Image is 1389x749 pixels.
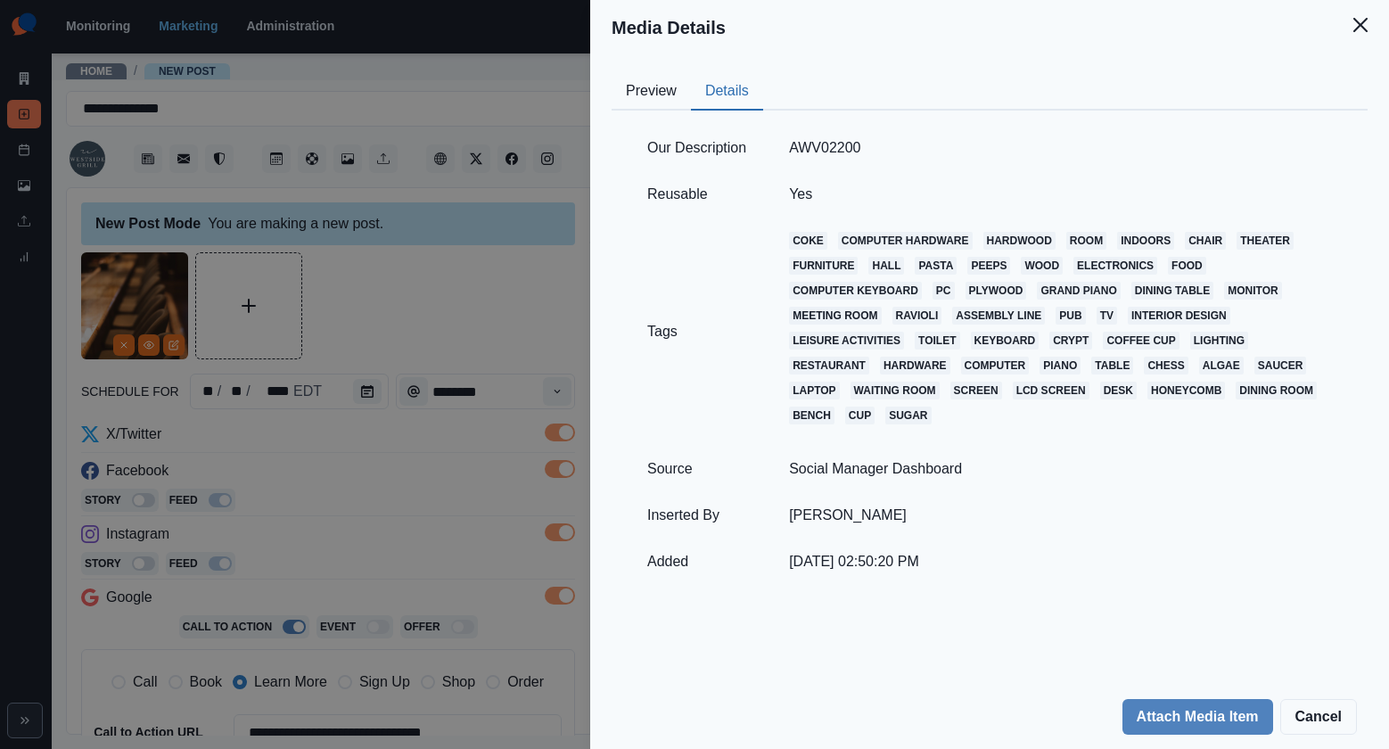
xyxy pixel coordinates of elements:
a: desk [1100,382,1137,399]
a: algae [1199,357,1244,374]
button: Preview [612,73,691,111]
a: table [1091,357,1133,374]
a: dining room [1236,382,1317,399]
a: cup [845,407,875,424]
a: coffee cup [1103,332,1179,350]
a: chess [1144,357,1188,374]
a: hardwood [983,232,1056,250]
a: coke [789,232,827,250]
a: crypt [1049,332,1092,350]
a: computer [961,357,1030,374]
a: meeting room [789,307,881,325]
a: tv [1097,307,1117,325]
a: saucer [1254,357,1307,374]
a: interior design [1128,307,1230,325]
a: ravioli [892,307,942,325]
a: sugar [885,407,931,424]
a: chair [1185,232,1226,250]
a: leisure activities [789,332,904,350]
td: Yes [768,171,1353,218]
a: assembly line [952,307,1045,325]
a: pub [1056,307,1085,325]
a: electronics [1073,257,1157,275]
a: piano [1040,357,1081,374]
td: Added [626,539,768,585]
a: dining table [1131,282,1213,300]
a: laptop [789,382,839,399]
a: [PERSON_NAME] [789,507,907,523]
a: pasta [915,257,957,275]
a: keyboard [971,332,1040,350]
td: Reusable [626,171,768,218]
td: Our Description [626,125,768,171]
td: Inserted By [626,492,768,539]
a: food [1168,257,1206,275]
a: honeycomb [1147,382,1225,399]
a: lcd screen [1013,382,1089,399]
a: theater [1237,232,1294,250]
a: pc [933,282,955,300]
button: Attach Media Item [1122,699,1273,735]
button: Details [691,73,763,111]
a: computer keyboard [789,282,922,300]
a: indoors [1117,232,1174,250]
p: Social Manager Dashboard [789,460,1332,478]
a: grand piano [1037,282,1120,300]
td: [DATE] 02:50:20 PM [768,539,1353,585]
button: Close [1343,7,1378,43]
a: restaurant [789,357,869,374]
a: screen [950,382,1002,399]
td: Tags [626,218,768,446]
a: monitor [1224,282,1281,300]
button: Cancel [1280,699,1357,735]
a: plywood [966,282,1027,300]
a: wood [1021,257,1063,275]
a: waiting room [851,382,940,399]
a: furniture [789,257,858,275]
a: bench [789,407,834,424]
a: computer hardware [838,232,973,250]
a: hardware [880,357,950,374]
td: Source [626,446,768,492]
a: room [1066,232,1106,250]
a: toilet [915,332,959,350]
a: peeps [967,257,1010,275]
td: AWV02200 [768,125,1353,171]
a: hall [868,257,904,275]
a: lighting [1190,332,1248,350]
